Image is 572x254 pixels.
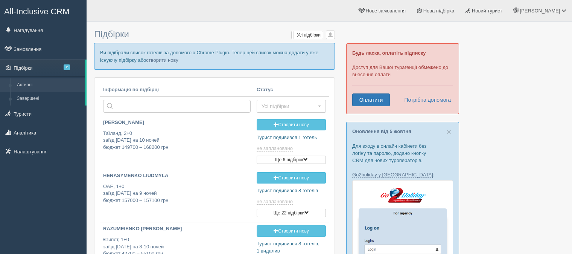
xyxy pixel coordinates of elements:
[14,92,85,106] a: Завершені
[447,128,451,136] button: Close
[103,100,251,113] input: Пошук за країною або туристом
[352,50,426,56] b: Будь ласка, оплатіть підписку
[352,129,411,134] a: Оновлення від 5 жовтня
[100,116,254,157] a: [PERSON_NAME] Таїланд, 2+0заїзд [DATE] на 10 ночейбюджет 149700 – 168200 грн
[64,64,70,70] span: 2
[94,43,335,69] p: Ви підібрали список готелів за допомогою Chrome Plugin. Тепер цей список можна додати у вже існую...
[257,100,326,113] button: Усі підбірки
[100,169,254,210] a: HERASYMENKO LIUDMYLA ОАЕ, 1+0заїзд [DATE] на 9 ночейбюджет 157000 – 157100 грн
[257,145,293,151] span: не заплановано
[257,145,294,151] a: не заплановано
[352,93,390,106] a: Оплатити
[100,83,254,97] th: Інформація по підбірці
[103,119,251,126] p: [PERSON_NAME]
[346,43,459,114] div: Доступ для Вашої турагенції обмежено до внесення оплати
[257,172,326,184] a: Створити нову
[447,127,451,136] span: ×
[257,225,326,237] a: Створити нову
[292,31,323,39] label: Усі підбірки
[520,8,560,14] span: [PERSON_NAME]
[352,172,433,178] a: Go2holiday у [GEOGRAPHIC_DATA]
[103,172,251,179] p: HERASYMENKO LIUDMYLA
[4,7,70,16] span: All-Inclusive CRM
[14,78,85,92] a: Активні
[257,156,326,164] button: Ще 6 підбірок
[257,187,326,194] p: Турист подивився 8 готелів
[94,29,129,39] span: Підбірки
[103,225,251,233] p: RAZUMEIENKO [PERSON_NAME]
[257,199,294,205] a: не заплановано
[472,8,502,14] span: Новий турист
[103,183,251,204] p: ОАЕ, 1+0 заїзд [DATE] на 9 ночей бюджет 157000 – 157100 грн
[146,57,178,63] a: створити нову
[399,93,451,106] a: Потрібна допомога
[423,8,455,14] span: Нова підбірка
[352,142,453,164] p: Для входу в онлайн кабінети без логіну та паролю, додано кнопку CRM для нових туроператорів.
[103,130,251,151] p: Таїланд, 2+0 заїзд [DATE] на 10 ночей бюджет 149700 – 168200 грн
[257,209,326,217] button: Ще 22 підбірки
[257,134,326,141] p: Турист подивився 1 готель
[257,119,326,130] a: Створити нову
[262,103,316,110] span: Усі підбірки
[366,8,406,14] span: Нове замовлення
[254,83,329,97] th: Статус
[0,0,86,21] a: All-Inclusive CRM
[352,171,453,178] p: :
[257,199,293,205] span: не заплановано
